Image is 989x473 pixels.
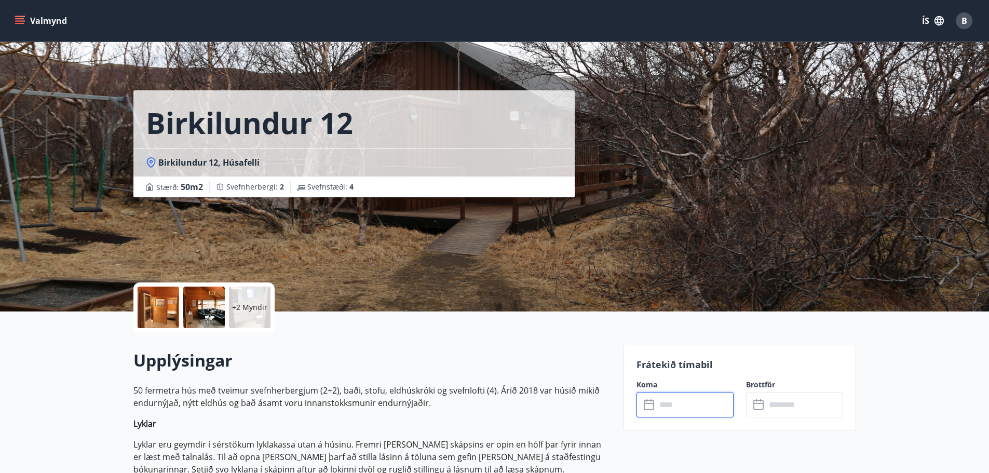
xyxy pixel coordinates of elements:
span: Svefnstæði : [307,182,354,192]
p: +2 Myndir [232,302,267,313]
span: B [961,15,967,26]
button: menu [12,11,71,30]
p: 50 fermetra hús með tveimur svefnherbergjum (2+2), baði, stofu, eldhúskróki og svefnlofti (4). Ár... [133,384,611,409]
strong: Lyklar [133,418,156,429]
button: B [952,8,977,33]
button: ÍS [916,11,950,30]
span: Svefnherbergi : [226,182,284,192]
span: Stærð : [156,181,203,193]
h1: Birkilundur 12 [146,103,353,142]
p: Frátekið tímabil [636,358,843,371]
label: Koma [636,380,734,390]
h2: Upplýsingar [133,349,611,372]
span: 2 [280,182,284,192]
label: Brottför [746,380,843,390]
span: Birkilundur 12, Húsafelli [158,157,260,168]
span: 4 [349,182,354,192]
span: 50 m2 [181,181,203,193]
